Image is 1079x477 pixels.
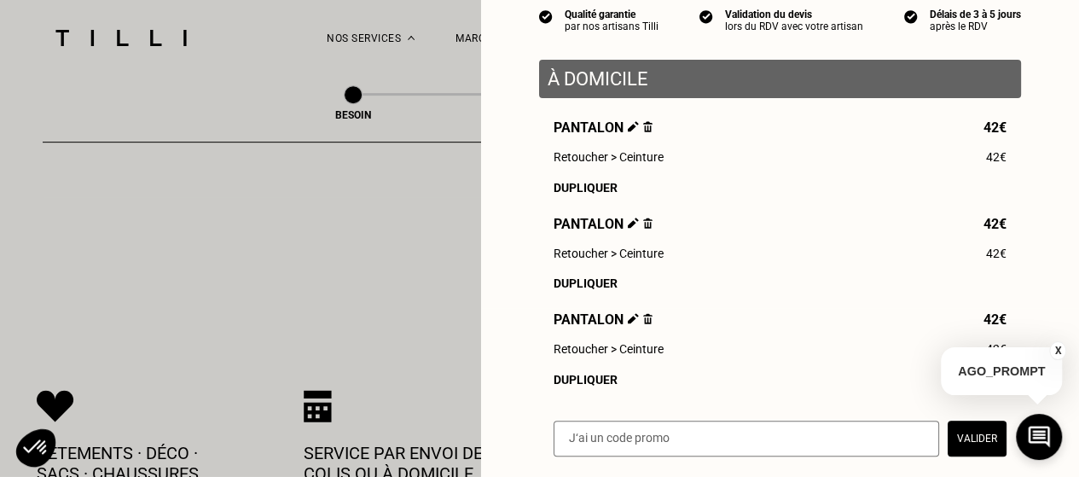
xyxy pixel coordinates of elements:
[554,181,1006,195] div: Dupliquer
[930,9,1021,20] div: Délais de 3 à 5 jours
[643,121,653,132] img: Supprimer
[539,9,553,24] img: icon list info
[725,9,863,20] div: Validation du devis
[983,216,1006,232] span: 42€
[554,311,653,328] span: Pantalon
[554,276,1006,290] div: Dupliquer
[986,150,1006,164] span: 42€
[983,119,1006,136] span: 42€
[983,311,1006,328] span: 42€
[554,342,664,356] span: Retoucher > Ceinture
[565,20,658,32] div: par nos artisans Tilli
[725,20,863,32] div: lors du RDV avec votre artisan
[643,313,653,324] img: Supprimer
[628,218,639,229] img: Éditer
[554,421,939,457] input: J‘ai un code promo
[554,150,664,164] span: Retoucher > Ceinture
[565,9,658,20] div: Qualité garantie
[554,373,1006,387] div: Dupliquer
[941,347,1062,395] p: AGO_PROMPT
[930,20,1021,32] div: après le RDV
[1049,341,1066,360] button: X
[554,119,653,136] span: Pantalon
[554,247,664,260] span: Retoucher > Ceinture
[986,247,1006,260] span: 42€
[554,216,653,232] span: Pantalon
[948,421,1006,457] button: Valider
[643,218,653,229] img: Supprimer
[628,121,639,132] img: Éditer
[699,9,713,24] img: icon list info
[904,9,918,24] img: icon list info
[628,313,639,324] img: Éditer
[548,68,1012,90] p: À domicile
